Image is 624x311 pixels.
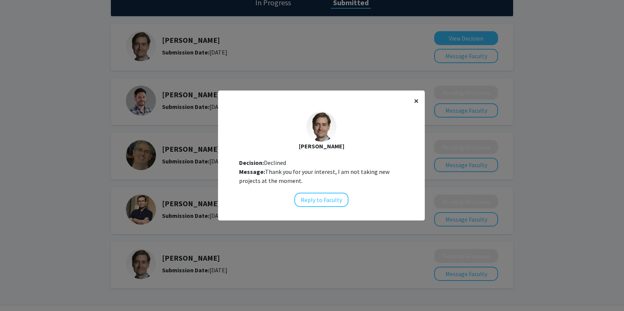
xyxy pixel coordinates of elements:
[239,158,404,167] div: Declined
[6,277,32,305] iframe: Chat
[224,142,419,151] div: [PERSON_NAME]
[294,193,348,207] button: Reply to Faculty
[239,167,404,185] div: Thank you for your interest, I am not taking new projects at the moment.
[239,159,264,166] b: Decision:
[414,95,419,107] span: ×
[408,91,425,112] button: Close
[239,168,265,175] b: Message:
